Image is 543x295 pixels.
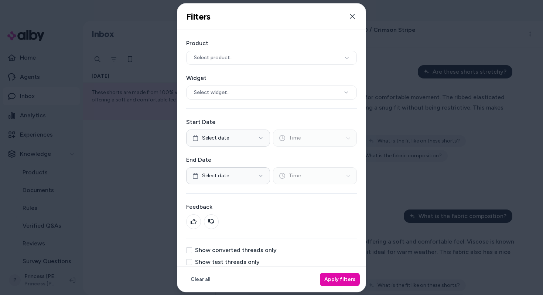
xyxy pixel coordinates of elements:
button: Select date [186,167,270,184]
button: Select date [186,130,270,147]
label: Feedback [186,202,357,211]
span: Select date [202,172,229,180]
label: Product [186,39,357,48]
span: Select date [202,134,229,142]
span: Select product... [194,54,233,61]
button: Clear all [186,272,215,286]
label: Widget [186,74,357,83]
button: Apply filters [320,272,360,286]
label: Show converted threads only [195,247,277,253]
label: End Date [186,155,357,164]
label: Show test threads only [195,259,260,265]
label: Start Date [186,118,357,127]
h2: Filters [186,11,211,22]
